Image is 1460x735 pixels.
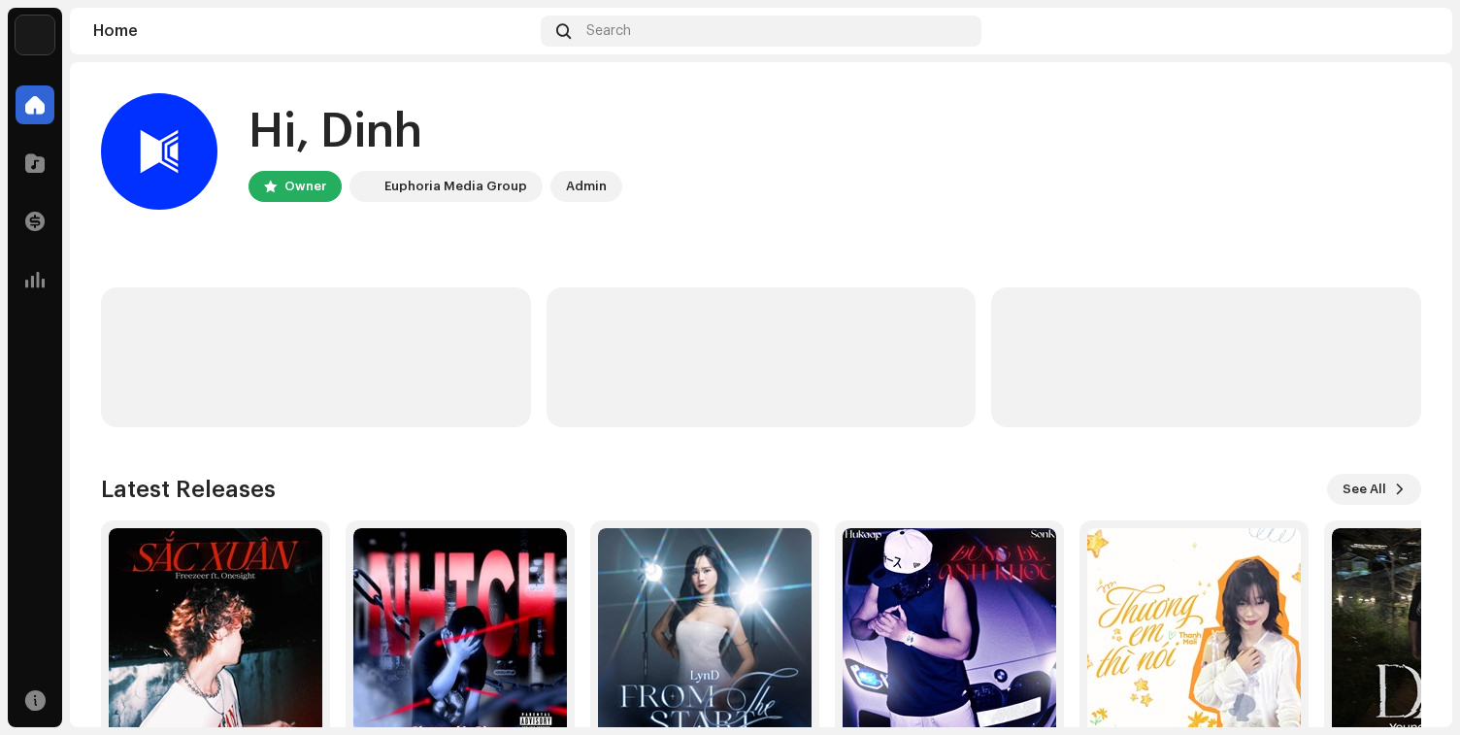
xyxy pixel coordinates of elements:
[586,23,631,39] span: Search
[353,175,377,198] img: de0d2825-999c-4937-b35a-9adca56ee094
[249,101,622,163] div: Hi, Dinh
[93,23,533,39] div: Home
[284,175,326,198] div: Owner
[16,16,54,54] img: de0d2825-999c-4937-b35a-9adca56ee094
[1327,474,1421,505] button: See All
[1398,16,1429,47] img: b6bd29e2-72e1-4683-aba9-aa4383998dae
[101,474,276,505] h3: Latest Releases
[566,175,607,198] div: Admin
[101,93,217,210] img: b6bd29e2-72e1-4683-aba9-aa4383998dae
[1343,470,1386,509] span: See All
[384,175,527,198] div: Euphoria Media Group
